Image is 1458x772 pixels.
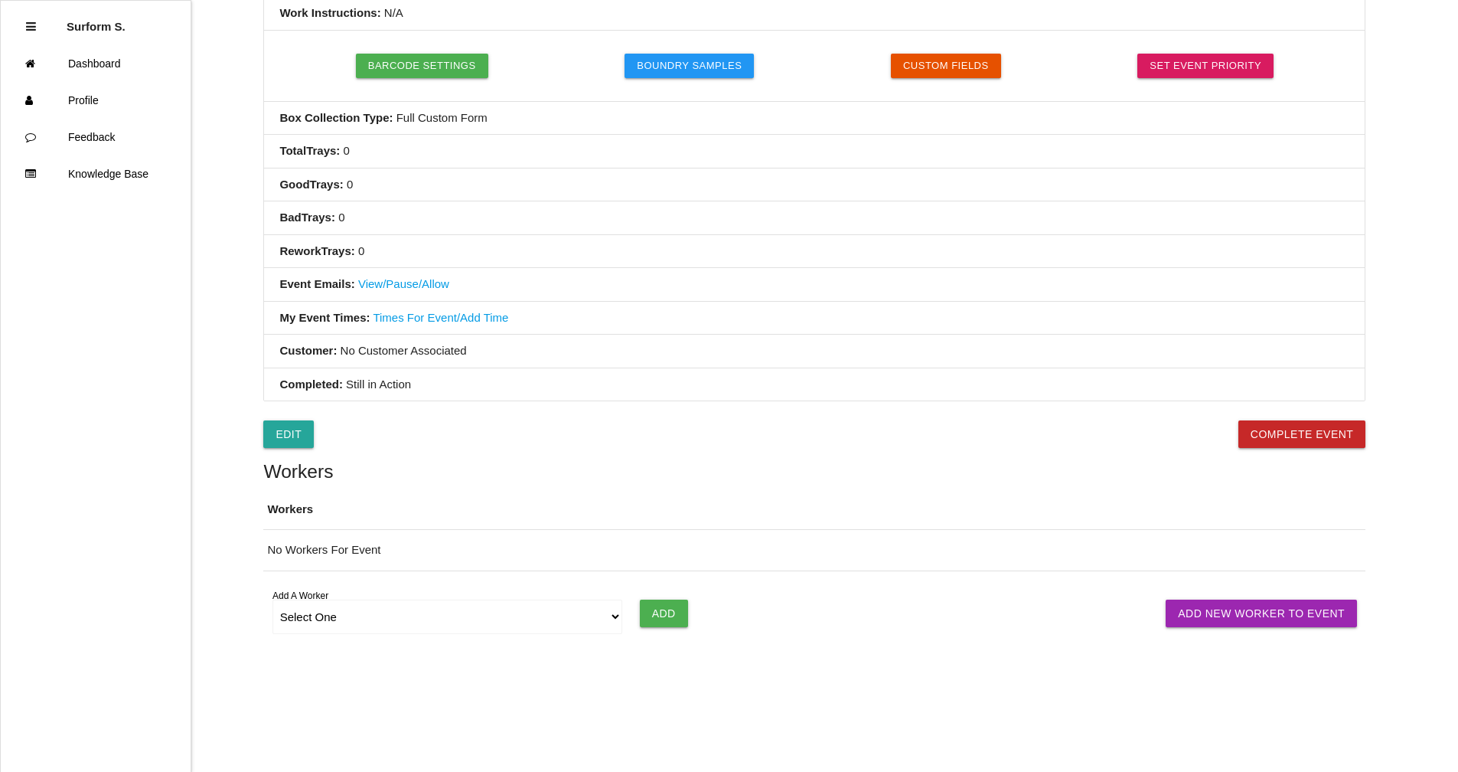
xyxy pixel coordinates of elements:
b: Rework Trays : [279,244,354,257]
b: Box Collection Type: [279,111,393,124]
button: Barcode Settings [356,54,488,78]
label: Add A Worker [272,589,328,603]
a: Feedback [1,119,191,155]
li: 0 [264,135,1365,168]
a: View/Pause/Allow [358,277,449,290]
a: Set Event Priority [1137,54,1274,78]
b: Work Instructions: [279,6,380,19]
li: 0 [264,235,1365,269]
a: Dashboard [1,45,191,82]
th: Workers [263,489,1365,530]
button: Boundry Samples [625,54,754,78]
a: Knowledge Base [1,155,191,192]
b: Bad Trays : [279,211,335,224]
li: 0 [264,168,1365,202]
a: Times For Event/Add Time [373,311,508,324]
input: Add [640,600,688,627]
td: No Workers For Event [263,530,1365,571]
b: Completed: [279,378,343,391]
div: Close [26,8,36,45]
h5: Workers [263,461,1365,482]
li: 0 [264,201,1365,235]
button: Complete Event [1238,420,1366,448]
button: Custom Fields [891,54,1001,78]
b: Total Trays : [279,144,340,157]
li: Still in Action [264,368,1365,401]
li: Full Custom Form [264,102,1365,136]
a: Add New Worker To Event [1166,600,1357,627]
p: Surform Scheduler surform Scheduler [67,8,126,33]
b: Event Emails: [279,277,354,290]
li: No Customer Associated [264,335,1365,368]
a: Edit [263,420,314,448]
a: Profile [1,82,191,119]
b: Good Trays : [279,178,343,191]
b: My Event Times: [279,311,370,324]
b: Customer: [279,344,337,357]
